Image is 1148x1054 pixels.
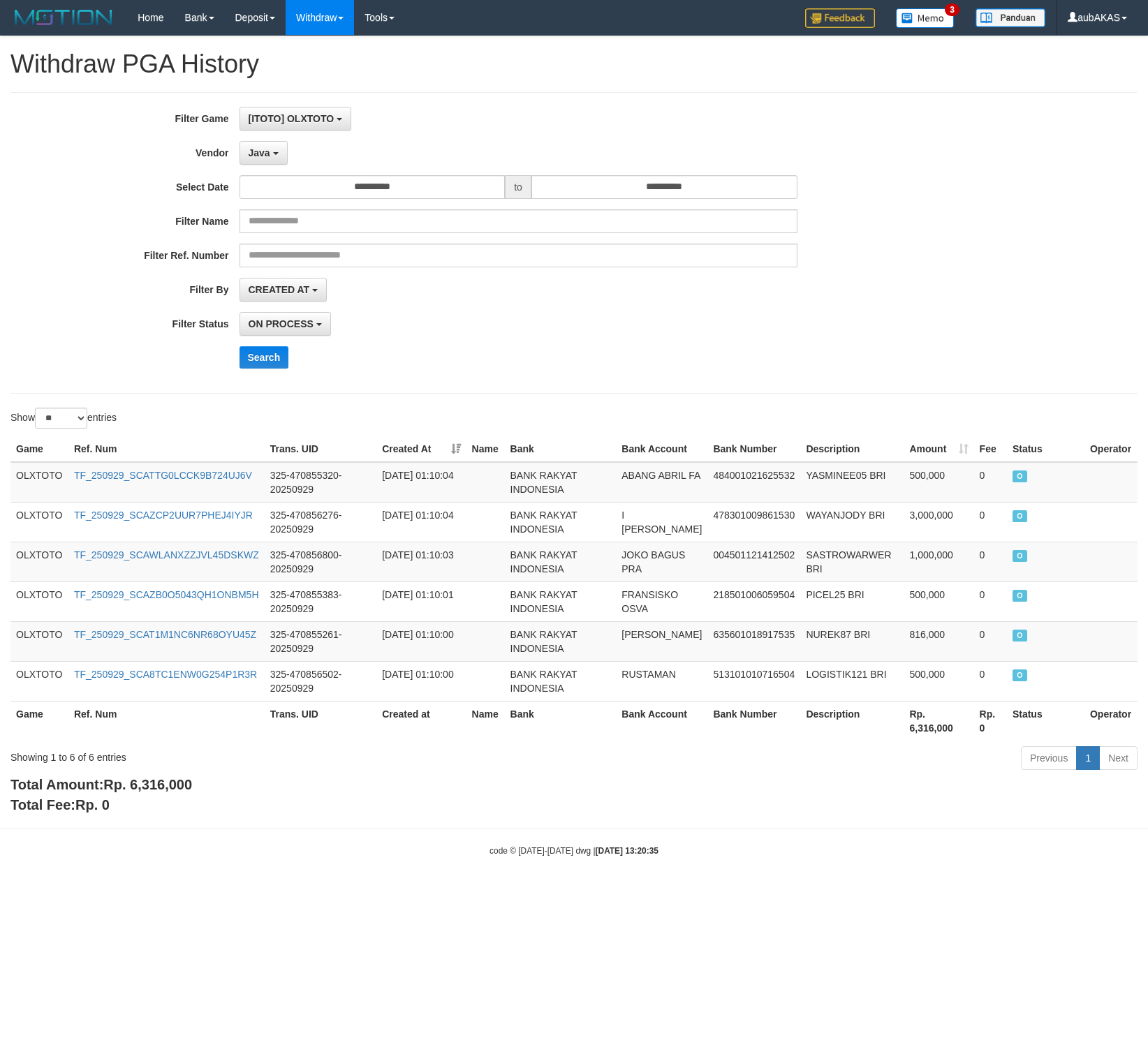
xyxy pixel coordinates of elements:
td: BANK RAKYAT INDONESIA [505,621,617,661]
span: Rp. 6,316,000 [103,777,192,792]
td: 325-470856276-20250929 [265,502,376,542]
select: Showentries [35,408,87,429]
button: ON PROCESS [240,312,331,336]
td: OLXTOTO [10,621,68,661]
td: 500,000 [904,462,973,503]
td: JOKO BAGUS PRA [616,542,707,581]
a: Next [1099,746,1138,770]
img: MOTION_logo.png [10,7,117,28]
th: Rp. 6,316,000 [904,701,973,741]
td: I [PERSON_NAME] [616,502,707,542]
td: PICEL25 BRI [800,581,904,621]
td: 513101010716504 [707,661,800,701]
a: TF_250929_SCA8TC1ENW0G254P1R3R [74,669,257,680]
button: [ITOTO] OLXTOTO [240,107,352,131]
td: 0 [974,661,1007,701]
td: 478301009861530 [707,502,800,542]
th: Amount: activate to sort column ascending [904,436,973,462]
th: Ref. Num [68,436,265,462]
td: SASTROWARWER BRI [800,542,904,581]
button: Java [240,141,288,165]
td: BANK RAKYAT INDONESIA [505,502,617,542]
th: Operator [1084,436,1138,462]
td: 1,000,000 [904,542,973,581]
th: Description [800,701,904,741]
img: Button%20Memo.svg [896,8,955,28]
td: BANK RAKYAT INDONESIA [505,661,617,701]
th: Trans. UID [265,701,376,741]
td: [DATE] 01:10:00 [376,621,466,661]
a: Previous [1021,746,1077,770]
td: BANK RAKYAT INDONESIA [505,542,617,581]
span: CREATED AT [249,284,310,295]
td: [DATE] 01:10:03 [376,542,466,581]
th: Trans. UID [265,436,376,462]
span: ON PROCESS [1013,550,1027,562]
td: 325-470855261-20250929 [265,621,376,661]
th: Name [466,701,505,741]
th: Status [1007,436,1084,462]
td: OLXTOTO [10,581,68,621]
th: Rp. 0 [974,701,1007,741]
td: BANK RAKYAT INDONESIA [505,581,617,621]
span: Rp. 0 [75,797,110,812]
td: OLXTOTO [10,502,68,542]
span: ON PROCESS [1013,630,1027,641]
td: 218501006059504 [707,581,800,621]
div: Showing 1 to 6 of 6 entries [10,745,468,764]
th: Description [800,436,904,462]
th: Created at [376,701,466,741]
label: Show entries [10,408,117,429]
a: 1 [1076,746,1100,770]
a: TF_250929_SCAZCP2UUR7PHEJ4IYJR [74,510,253,521]
td: RUSTAMAN [616,661,707,701]
th: Bank Account [616,701,707,741]
th: Name [466,436,505,462]
a: TF_250929_SCAWLANXZZJVL45DSKWZ [74,549,259,561]
span: 3 [945,3,959,16]
td: 3,000,000 [904,502,973,542]
img: Feedback.jpg [805,8,875,28]
th: Game [10,701,68,741]
span: ON PROCESS [1013,669,1027,681]
td: 325-470856800-20250929 [265,542,376,581]
span: ON PROCESS [1013,470,1027,482]
td: 0 [974,502,1007,542]
td: LOGISTIK121 BRI [800,661,904,701]
td: FRANSISKO OSVA [616,581,707,621]
td: [DATE] 01:10:04 [376,502,466,542]
td: 500,000 [904,661,973,701]
th: Ref. Num [68,701,265,741]
span: [ITOTO] OLXTOTO [249,113,334,124]
td: 500,000 [904,581,973,621]
th: Bank Number [707,701,800,741]
span: ON PROCESS [249,318,314,329]
th: Bank [505,701,617,741]
td: 325-470855383-20250929 [265,581,376,621]
td: [DATE] 01:10:01 [376,581,466,621]
span: to [505,175,531,199]
th: Bank Account [616,436,707,462]
button: CREATED AT [240,278,328,302]
th: Game [10,436,68,462]
td: [DATE] 01:10:00 [376,661,466,701]
strong: [DATE] 13:20:35 [596,846,658,856]
td: 484001021625532 [707,462,800,503]
button: Search [240,346,289,369]
img: panduan.png [976,8,1045,27]
td: 0 [974,621,1007,661]
td: 325-470855320-20250929 [265,462,376,503]
td: YASMINEE05 BRI [800,462,904,503]
td: 816,000 [904,621,973,661]
a: TF_250929_SCAZB0O5043QH1ONBM5H [74,589,259,600]
b: Total Amount: [10,777,192,792]
td: [DATE] 01:10:04 [376,462,466,503]
td: 004501121412502 [707,542,800,581]
td: 0 [974,581,1007,621]
th: Operator [1084,701,1138,741]
td: WAYANJODY BRI [800,502,904,542]
span: ON PROCESS [1013,590,1027,602]
th: Fee [974,436,1007,462]
td: 0 [974,542,1007,581]
small: code © [DATE]-[DATE] dwg | [490,846,658,856]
